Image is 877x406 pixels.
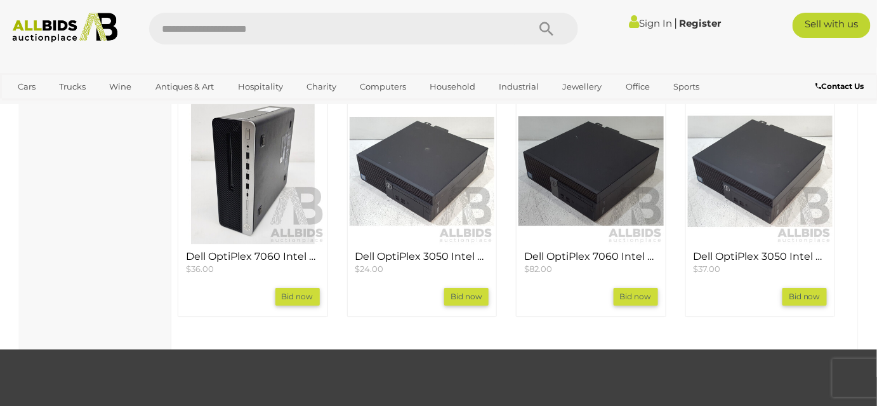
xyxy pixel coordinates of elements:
img: Allbids.com.au [6,13,124,43]
p: $36.00 [186,263,320,275]
a: Bid now [614,288,658,306]
a: Hospitality [230,76,291,97]
a: Jewellery [555,76,610,97]
a: Industrial [491,76,548,97]
a: Cars [10,76,44,97]
a: Bid now [782,288,827,306]
h4: Dell OptiPlex 7060 Intel Core I7 (8700) 3.20GHz-4.60GHz 6-Core CPU Desktop Computer [186,251,320,262]
h4: Dell OptiPlex 3050 Intel Core i7 (6700) 3.40GHz-4.00GHz 4-Core CPU Desktop Computer [694,251,828,262]
div: Dell OptiPlex 7060 Intel Core i7 (8700) 3.20GHz-4.60GHz 6-Core CPU Desktop Computer [516,96,666,317]
a: Wine [101,76,140,97]
a: Register [680,17,722,29]
a: Antiques & Art [147,76,223,97]
p: $82.00 [524,263,658,275]
a: Sign In [630,17,673,29]
a: Bid now [275,288,320,306]
button: Search [515,13,578,44]
a: Contact Us [816,79,867,93]
a: Computers [352,76,414,97]
a: Dell OptiPlex 3050 Intel Core i5 (7500) 3.40GHz-3.80GHz 4-Core CPU Desktop Computer $24.00 [355,251,489,275]
h4: Dell OptiPlex 3050 Intel Core i5 (7500) 3.40GHz-3.80GHz 4-Core CPU Desktop Computer [355,251,489,262]
div: Dell OptiPlex 7060 Intel Core I7 (8700) 3.20GHz-4.60GHz 6-Core CPU Desktop Computer [178,96,328,317]
b: Contact Us [816,81,864,91]
a: Sports [665,76,708,97]
a: Trucks [51,76,94,97]
a: Bid now [444,288,489,306]
a: Dell OptiPlex 7060 Intel Core I7 (8700) 3.20GHz-4.60GHz 6-Core CPU Desktop Computer $36.00 [186,251,320,275]
a: Dell OptiPlex 7060 Intel Core i7 (8700) 3.20GHz-4.60GHz 6-Core CPU Desktop Computer $82.00 [524,251,658,275]
h4: Dell OptiPlex 7060 Intel Core i7 (8700) 3.20GHz-4.60GHz 6-Core CPU Desktop Computer [524,251,658,262]
div: Dell OptiPlex 3050 Intel Core i7 (6700) 3.40GHz-4.00GHz 4-Core CPU Desktop Computer [685,96,836,317]
img: Dell OptiPlex 3050 Intel Core i7 (6700) 3.40GHz-4.00GHz 4-Core CPU Desktop Computer [688,98,833,244]
img: Dell OptiPlex 7060 Intel Core i7 (8700) 3.20GHz-4.60GHz 6-Core CPU Desktop Computer [518,98,664,244]
a: Household [421,76,484,97]
a: [GEOGRAPHIC_DATA] [10,97,116,118]
a: Office [617,76,658,97]
a: Dell OptiPlex 3050 Intel Core i7 (6700) 3.40GHz-4.00GHz 4-Core CPU Desktop Computer $37.00 [694,251,828,275]
a: Sell with us [793,13,871,38]
span: | [675,16,678,30]
a: Charity [298,76,345,97]
div: Dell OptiPlex 3050 Intel Core i5 (7500) 3.40GHz-3.80GHz 4-Core CPU Desktop Computer [347,96,498,317]
p: $37.00 [694,263,828,275]
p: $24.00 [355,263,489,275]
img: Dell OptiPlex 7060 Intel Core I7 (8700) 3.20GHz-4.60GHz 6-Core CPU Desktop Computer [180,98,326,244]
img: Dell OptiPlex 3050 Intel Core i5 (7500) 3.40GHz-3.80GHz 4-Core CPU Desktop Computer [350,98,495,244]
